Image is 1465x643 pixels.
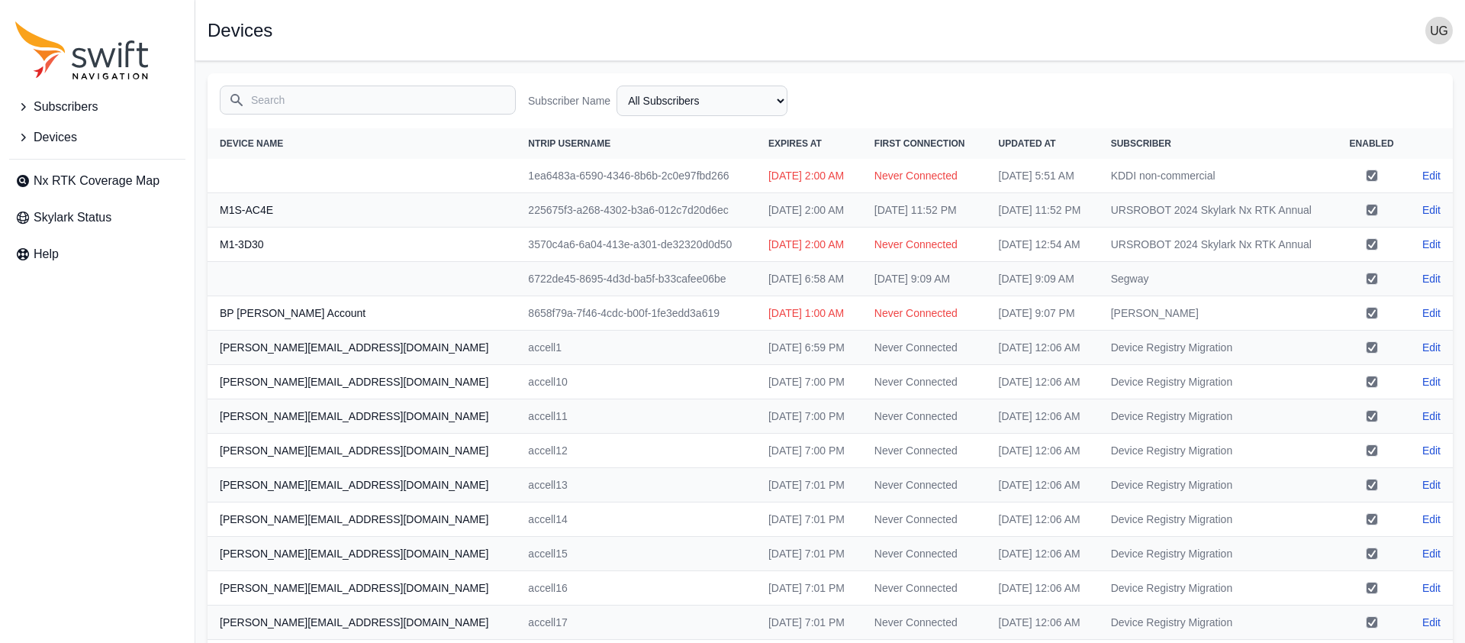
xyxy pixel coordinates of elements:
td: [DATE] 12:06 AM [987,571,1099,606]
td: Device Registry Migration [1099,537,1336,571]
td: 225675f3-a268-4302-b3a6-012c7d20d6ec [516,193,756,228]
td: [DATE] 9:07 PM [987,296,1099,331]
td: [DATE] 7:01 PM [756,502,862,537]
th: [PERSON_NAME][EMAIL_ADDRESS][DOMAIN_NAME] [208,468,516,502]
td: URSROBOT 2024 Skylark Nx RTK Annual [1099,228,1336,262]
td: [DATE] 12:06 AM [987,606,1099,640]
td: [DATE] 9:09 AM [862,262,987,296]
span: Updated At [999,138,1056,149]
td: Device Registry Migration [1099,571,1336,606]
th: Enabled [1335,128,1408,159]
td: Segway [1099,262,1336,296]
td: accell1 [516,331,756,365]
label: Subscriber Name [528,93,610,108]
a: Edit [1422,546,1441,561]
td: Never Connected [862,399,987,434]
td: Never Connected [862,159,987,193]
a: Edit [1422,271,1441,286]
td: Device Registry Migration [1099,468,1336,502]
td: 6722de45-8695-4d3d-ba5f-b33cafee06be [516,262,756,296]
td: [DATE] 12:06 AM [987,537,1099,571]
td: [DATE] 7:00 PM [756,434,862,468]
td: [DATE] 7:01 PM [756,571,862,606]
a: Edit [1422,477,1441,493]
td: [DATE] 7:01 PM [756,606,862,640]
th: [PERSON_NAME][EMAIL_ADDRESS][DOMAIN_NAME] [208,537,516,571]
select: Subscriber [617,86,787,116]
td: accell16 [516,571,756,606]
td: Device Registry Migration [1099,331,1336,365]
td: accell15 [516,537,756,571]
h1: Devices [208,21,272,40]
td: [DATE] 9:09 AM [987,262,1099,296]
td: [DATE] 12:54 AM [987,228,1099,262]
a: Edit [1422,305,1441,321]
td: Device Registry Migration [1099,434,1336,468]
th: [PERSON_NAME][EMAIL_ADDRESS][DOMAIN_NAME] [208,606,516,640]
td: accell12 [516,434,756,468]
th: M1S-AC4E [208,193,516,228]
td: Never Connected [862,468,987,502]
td: Never Connected [862,571,987,606]
a: Edit [1422,512,1441,527]
a: Edit [1422,202,1441,218]
td: Device Registry Migration [1099,502,1336,537]
td: [DATE] 7:01 PM [756,537,862,571]
td: URSROBOT 2024 Skylark Nx RTK Annual [1099,193,1336,228]
span: Help [34,245,59,263]
td: Never Connected [862,296,987,331]
td: [DATE] 7:00 PM [756,365,862,399]
img: user photo [1425,17,1453,44]
td: [DATE] 2:00 AM [756,228,862,262]
td: Never Connected [862,434,987,468]
td: accell11 [516,399,756,434]
td: [DATE] 1:00 AM [756,296,862,331]
th: [PERSON_NAME][EMAIL_ADDRESS][DOMAIN_NAME] [208,365,516,399]
span: First Connection [874,138,965,149]
th: M1-3D30 [208,228,516,262]
td: accell17 [516,606,756,640]
td: [DATE] 2:00 AM [756,159,862,193]
th: Subscriber [1099,128,1336,159]
td: [PERSON_NAME] [1099,296,1336,331]
a: Skylark Status [9,202,185,233]
a: Nx RTK Coverage Map [9,166,185,196]
td: Never Connected [862,537,987,571]
th: NTRIP Username [516,128,756,159]
td: [DATE] 11:52 PM [987,193,1099,228]
td: [DATE] 12:06 AM [987,468,1099,502]
th: [PERSON_NAME][EMAIL_ADDRESS][DOMAIN_NAME] [208,502,516,537]
td: 8658f79a-7f46-4cdc-b00f-1fe3edd3a619 [516,296,756,331]
a: Edit [1422,443,1441,458]
td: [DATE] 6:58 AM [756,262,862,296]
td: KDDI non-commercial [1099,159,1336,193]
a: Help [9,239,185,270]
td: [DATE] 12:06 AM [987,331,1099,365]
span: Expires At [768,138,822,149]
td: [DATE] 11:52 PM [862,193,987,228]
button: Subscribers [9,92,185,122]
a: Edit [1422,237,1441,252]
td: [DATE] 2:00 AM [756,193,862,228]
a: Edit [1422,409,1441,424]
td: Never Connected [862,502,987,537]
th: [PERSON_NAME][EMAIL_ADDRESS][DOMAIN_NAME] [208,434,516,468]
td: Device Registry Migration [1099,399,1336,434]
td: accell14 [516,502,756,537]
th: BP [PERSON_NAME] Account [208,296,516,331]
td: [DATE] 12:06 AM [987,399,1099,434]
td: 3570c4a6-6a04-413e-a301-de32320d0d50 [516,228,756,262]
td: [DATE] 5:51 AM [987,159,1099,193]
td: accell10 [516,365,756,399]
td: 1ea6483a-6590-4346-8b6b-2c0e97fbd266 [516,159,756,193]
span: Nx RTK Coverage Map [34,172,159,190]
span: Devices [34,128,77,147]
td: accell13 [516,468,756,502]
a: Edit [1422,374,1441,389]
span: Skylark Status [34,208,111,227]
td: Device Registry Migration [1099,365,1336,399]
th: [PERSON_NAME][EMAIL_ADDRESS][DOMAIN_NAME] [208,399,516,434]
td: Never Connected [862,228,987,262]
td: [DATE] 12:06 AM [987,434,1099,468]
a: Edit [1422,168,1441,183]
